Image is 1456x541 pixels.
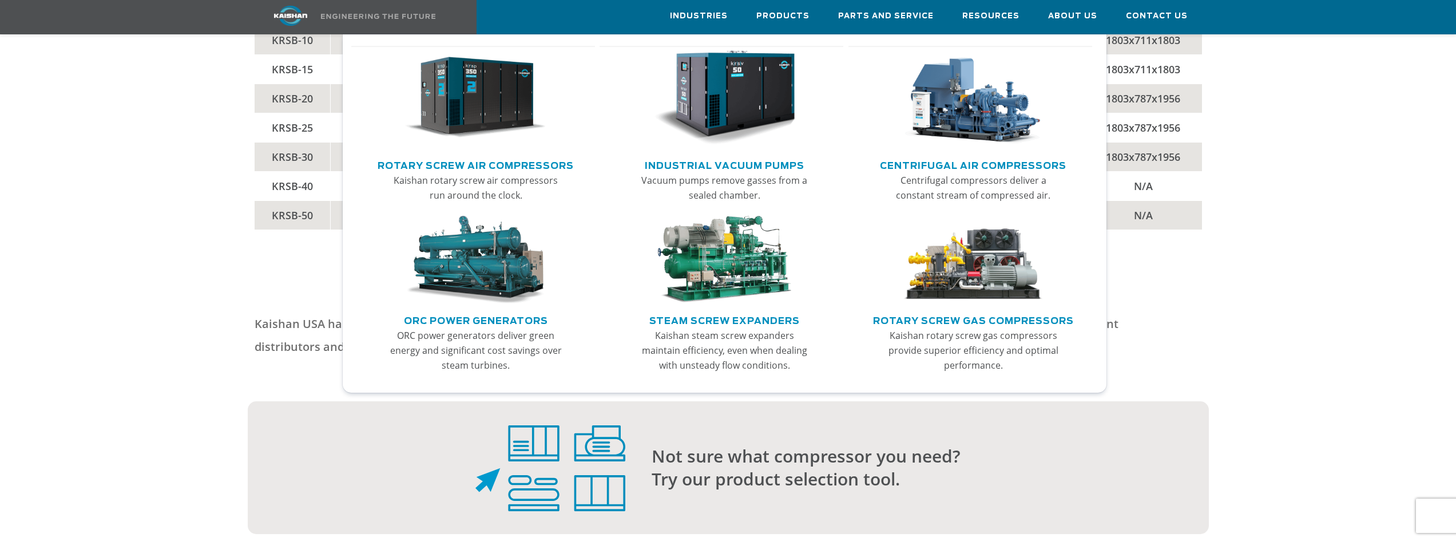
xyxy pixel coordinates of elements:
[1084,55,1201,84] td: 1803x711x1803
[330,143,378,172] td: 1213
[1048,10,1097,23] span: About Us
[475,425,625,511] img: product select tool icon
[330,113,378,143] td: 1102
[255,275,1202,301] h5: World-Class Service and Support
[838,1,934,31] a: Parts and Service
[255,113,331,143] td: KRSB-25
[635,173,814,203] p: Vacuum pumps remove gasses from a sealed chamber.
[255,201,331,230] td: KRSB-50
[405,216,546,304] img: thumb-ORC-Power-Generators
[654,50,795,145] img: thumb-Industrial-Vacuum-Pumps
[330,26,378,55] td: 774
[255,172,331,201] td: KRSB-40
[1126,10,1188,23] span: Contact Us
[255,26,331,55] td: KRSB-10
[645,156,804,173] a: Industrial Vacuum Pumps
[1084,84,1201,113] td: 1803x787x1956
[255,84,331,113] td: KRSB-20
[1084,143,1201,172] td: 1803x787x1956
[405,50,546,145] img: thumb-Rotary-Screw-Air-Compressors
[1126,1,1188,31] a: Contact Us
[670,1,728,31] a: Industries
[255,313,1163,358] p: Kaishan USA has an extensive warehouse of consumable parts on-hand to expedite any service or mai...
[330,84,378,113] td: 1003
[404,311,548,328] a: ORC Power Generators
[1084,26,1201,55] td: 1803x711x1803
[1084,113,1201,143] td: 1803x787x1956
[873,311,1074,328] a: Rotary Screw Gas Compressors
[635,328,814,373] p: Kaishan steam screw expanders maintain efficiency, even when dealing with unsteady flow conditions.
[962,1,1019,31] a: Resources
[321,14,435,19] img: Engineering the future
[649,311,800,328] a: Steam Screw Expanders
[670,10,728,23] span: Industries
[378,156,574,173] a: Rotary Screw Air Compressors
[884,173,1062,203] p: Centrifugal compressors deliver a constant stream of compressed air.
[1084,172,1201,201] td: N/A
[652,445,1163,491] p: Not sure what compressor you need? Try our product selection tool.
[654,216,795,304] img: thumb-Steam-Screw-Expanders
[330,201,378,230] td: 2315
[756,1,810,31] a: Products
[255,143,331,172] td: KRSB-30
[838,10,934,23] span: Parts and Service
[248,6,334,26] img: kaishan logo
[255,425,625,511] div: product select tool icon
[1048,1,1097,31] a: About Us
[1084,201,1201,230] td: N/A
[330,172,378,201] td: 2296
[387,328,565,373] p: ORC power generators deliver green energy and significant cost savings over steam turbines.
[330,55,378,84] td: 836
[884,328,1062,373] p: Kaishan rotary screw gas compressors provide superior efficiency and optimal performance.
[387,173,565,203] p: Kaishan rotary screw air compressors run around the clock.
[962,10,1019,23] span: Resources
[255,55,331,84] td: KRSB-15
[756,10,810,23] span: Products
[903,50,1044,145] img: thumb-Centrifugal-Air-Compressors
[903,216,1044,304] img: thumb-Rotary-Screw-Gas-Compressors
[880,156,1066,173] a: Centrifugal Air Compressors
